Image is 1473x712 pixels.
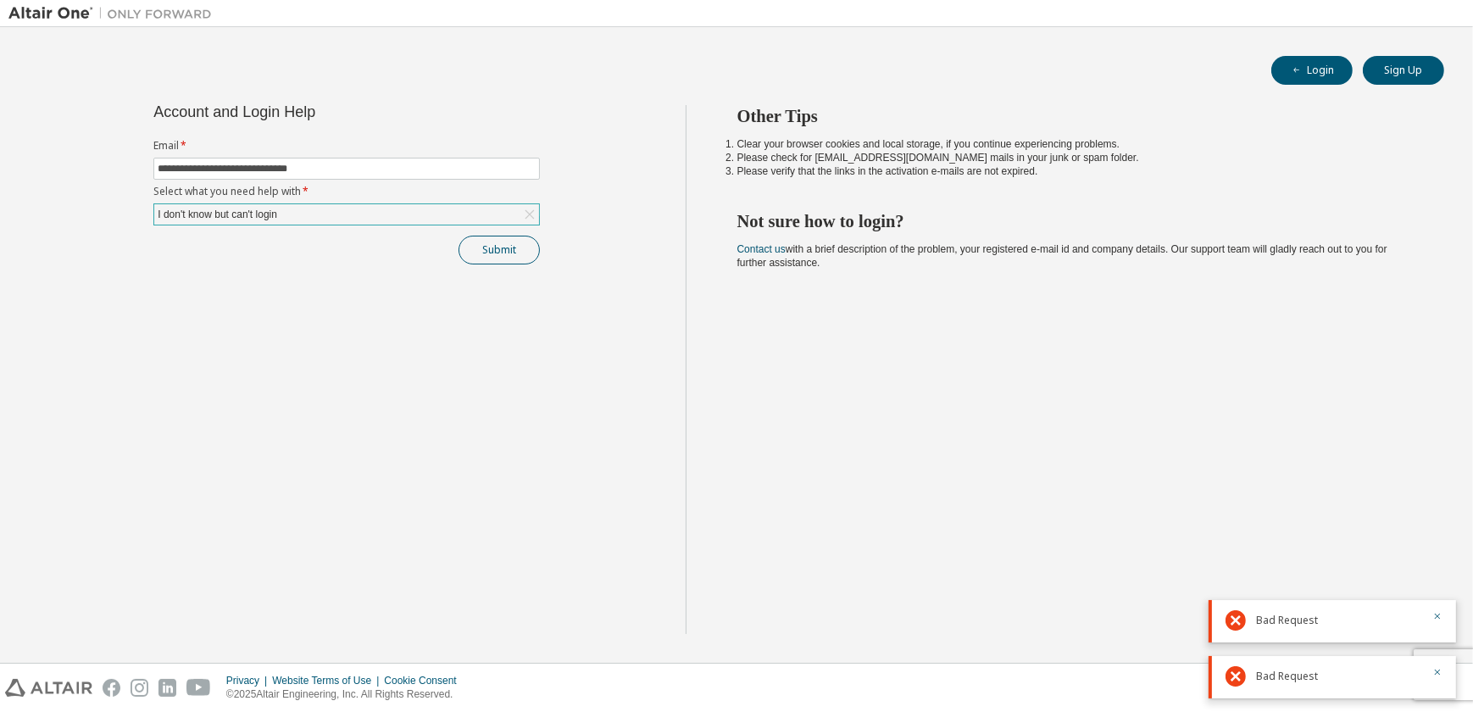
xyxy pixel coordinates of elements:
[737,243,1387,269] span: with a brief description of the problem, your registered e-mail id and company details. Our suppo...
[737,105,1415,127] h2: Other Tips
[131,679,148,697] img: instagram.svg
[153,139,540,153] label: Email
[186,679,211,697] img: youtube.svg
[737,137,1415,151] li: Clear your browser cookies and local storage, if you continue experiencing problems.
[226,687,467,702] p: © 2025 Altair Engineering, Inc. All Rights Reserved.
[1256,614,1318,627] span: Bad Request
[737,164,1415,178] li: Please verify that the links in the activation e-mails are not expired.
[153,185,540,198] label: Select what you need help with
[153,105,463,119] div: Account and Login Help
[1363,56,1444,85] button: Sign Up
[272,674,384,687] div: Website Terms of Use
[737,210,1415,232] h2: Not sure how to login?
[737,243,786,255] a: Contact us
[103,679,120,697] img: facebook.svg
[8,5,220,22] img: Altair One
[5,679,92,697] img: altair_logo.svg
[384,674,466,687] div: Cookie Consent
[1271,56,1353,85] button: Login
[155,205,280,224] div: I don't know but can't login
[1256,670,1318,683] span: Bad Request
[459,236,540,264] button: Submit
[158,679,176,697] img: linkedin.svg
[737,151,1415,164] li: Please check for [EMAIL_ADDRESS][DOMAIN_NAME] mails in your junk or spam folder.
[154,204,539,225] div: I don't know but can't login
[226,674,272,687] div: Privacy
